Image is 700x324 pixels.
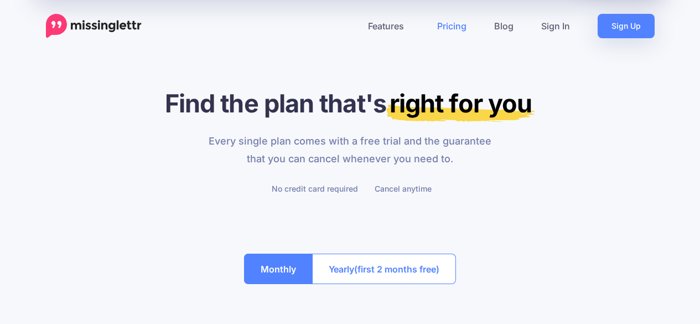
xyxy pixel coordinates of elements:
[480,14,527,38] a: Blog
[527,14,584,38] a: Sign In
[354,14,423,38] a: Features
[372,182,432,196] li: Cancel anytime
[312,254,456,284] button: Yearly(first 2 months free)
[46,14,142,38] a: Home
[244,254,313,284] button: Monthly
[46,88,655,119] h1: Find the plan that's
[386,88,535,122] mark: right for you
[269,182,358,196] li: No credit card required
[598,14,655,38] a: Sign Up
[423,14,480,38] a: Pricing
[354,260,439,278] span: (first 2 months free)
[202,132,498,168] p: Every single plan comes with a free trial and the guarantee that you can cancel whenever you need...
